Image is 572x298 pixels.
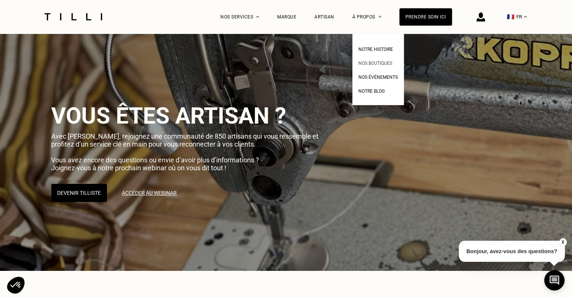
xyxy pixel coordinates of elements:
button: X [559,238,566,246]
a: Marque [277,14,296,20]
a: Nos boutiques [358,58,392,66]
span: Avec [PERSON_NAME], rejoignez une communauté de 850 artisans qui vous ressemble et profitez d’un ... [51,132,319,148]
a: Prendre soin ici [399,8,452,26]
span: 🇫🇷 [507,13,514,20]
span: Nos boutiques [358,61,392,66]
a: Notre blog [358,86,385,94]
span: Notre histoire [358,47,393,52]
img: Menu déroulant à propos [378,16,381,18]
p: Bonjour, avez-vous des questions? [459,241,565,262]
a: Notre histoire [358,44,393,52]
a: Nos événements [358,72,398,80]
img: Menu déroulant [256,16,259,18]
span: Vous avez encore des questions ou envie d’avoir plus d’informations ? [51,156,259,164]
img: icône connexion [476,12,485,21]
button: Devenir Tilliste [51,184,107,202]
span: Vous êtes artisan ? [51,102,286,129]
span: Nos événements [358,75,398,80]
span: Joignez-vous à notre prochain webinar où on vous dit tout ! [51,164,226,172]
a: Artisan [314,14,334,20]
a: Accéder au webinar [116,184,183,202]
img: Logo du service de couturière Tilli [42,13,105,20]
img: menu déroulant [524,16,527,18]
span: Notre blog [358,89,385,94]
